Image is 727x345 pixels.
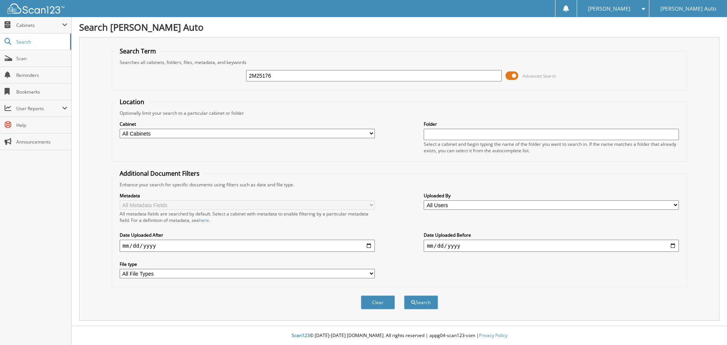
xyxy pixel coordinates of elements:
div: © [DATE]-[DATE] [DOMAIN_NAME]. All rights reserved | appg04-scan123-com | [72,326,727,345]
label: Cabinet [120,121,375,127]
legend: Location [116,98,148,106]
span: Bookmarks [16,89,67,95]
div: Enhance your search for specific documents using filters such as date and file type. [116,181,683,188]
span: Scan [16,55,67,62]
img: scan123-logo-white.svg [8,3,64,14]
label: Date Uploaded After [120,232,375,238]
span: [PERSON_NAME] Auto [660,6,716,11]
span: User Reports [16,105,62,112]
div: All metadata fields are searched by default. Select a cabinet with metadata to enable filtering b... [120,211,375,223]
div: Select a cabinet and begin typing the name of the folder you want to search in. If the name match... [424,141,679,154]
h1: Search [PERSON_NAME] Auto [79,21,719,33]
span: Cabinets [16,22,62,28]
input: end [424,240,679,252]
label: Uploaded By [424,192,679,199]
div: Optionally limit your search to a particular cabinet or folder [116,110,683,116]
label: Date Uploaded Before [424,232,679,238]
span: Announcements [16,139,67,145]
legend: Search Term [116,47,160,55]
input: start [120,240,375,252]
span: Search [16,39,66,45]
span: [PERSON_NAME] [588,6,630,11]
button: Clear [361,295,395,309]
span: Help [16,122,67,128]
label: Metadata [120,192,375,199]
label: Folder [424,121,679,127]
span: Advanced Search [523,73,556,79]
div: Searches all cabinets, folders, files, metadata, and keywords [116,59,683,66]
iframe: Chat Widget [689,309,727,345]
a: here [199,217,209,223]
a: Privacy Policy [479,332,507,339]
label: File type [120,261,375,267]
span: Reminders [16,72,67,78]
button: Search [404,295,438,309]
span: Scan123 [292,332,310,339]
legend: Additional Document Filters [116,169,203,178]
